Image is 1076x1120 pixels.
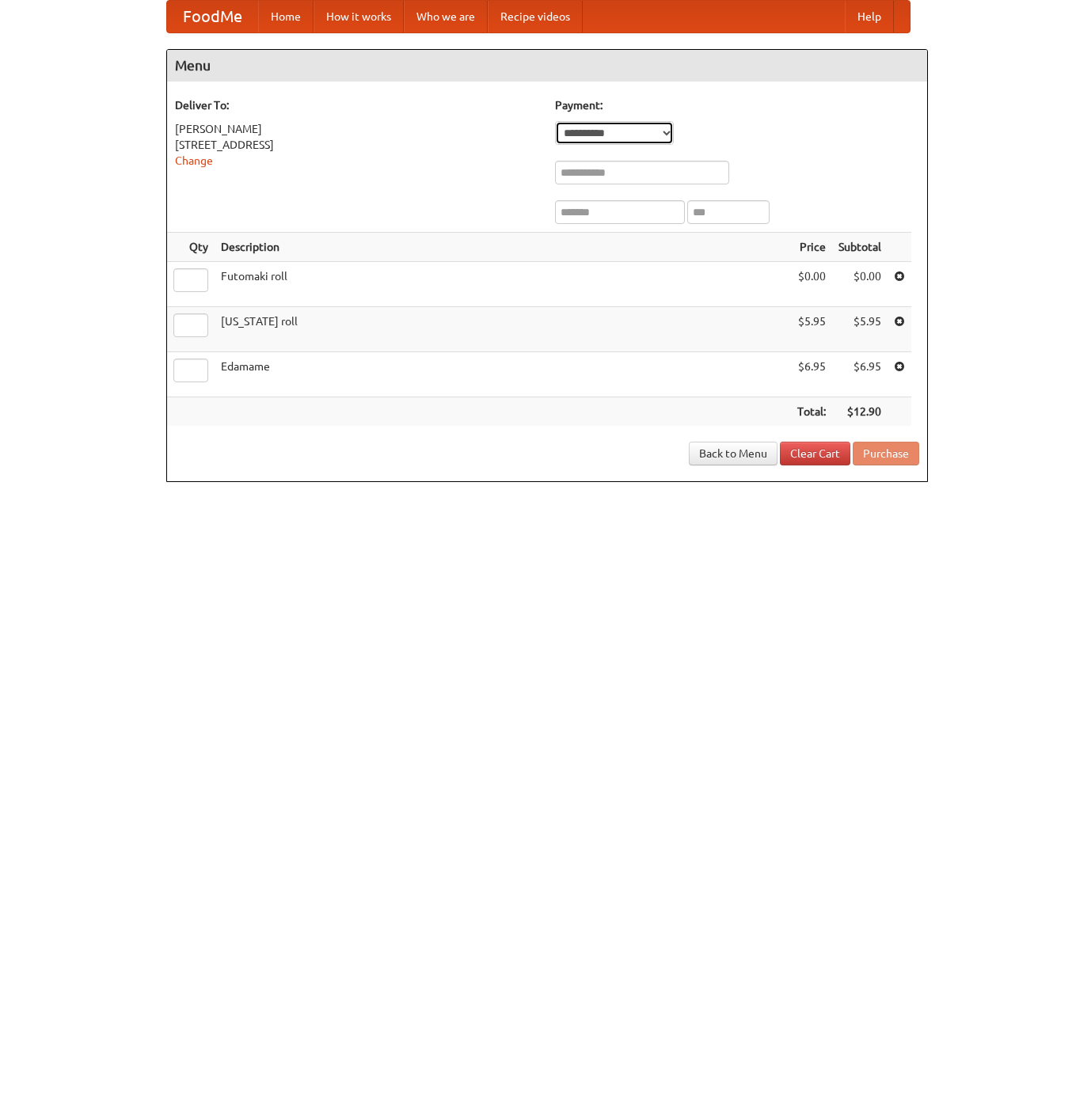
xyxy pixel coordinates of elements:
th: Total: [791,397,832,427]
th: $12.90 [832,397,888,427]
td: Futomaki roll [215,262,791,307]
a: Clear Cart [780,442,850,465]
a: How it works [314,1,404,32]
td: $0.00 [832,262,888,307]
a: Back to Menu [689,442,778,465]
td: $5.95 [791,307,832,352]
th: Qty [167,233,215,262]
td: Edamame [215,352,791,397]
h5: Payment: [555,97,919,113]
div: [STREET_ADDRESS] [175,137,539,153]
th: Subtotal [832,233,888,262]
h5: Deliver To: [175,97,539,113]
td: $0.00 [791,262,832,307]
td: $5.95 [832,307,888,352]
a: Home [258,1,314,32]
th: Description [215,233,791,262]
th: Price [791,233,832,262]
a: Change [175,154,213,167]
td: $6.95 [791,352,832,397]
a: Help [845,1,894,32]
a: Recipe videos [488,1,583,32]
a: Who we are [404,1,488,32]
td: $6.95 [832,352,888,397]
button: Purchase [853,442,919,465]
div: [PERSON_NAME] [175,121,539,137]
td: [US_STATE] roll [215,307,791,352]
h4: Menu [167,50,927,82]
a: FoodMe [167,1,258,32]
